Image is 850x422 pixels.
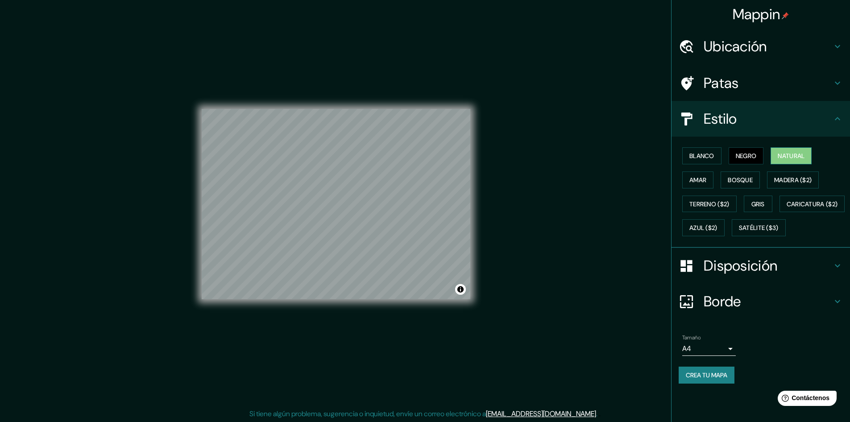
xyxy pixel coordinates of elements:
font: Si tiene algún problema, sugerencia o inquietud, envíe un correo electrónico a [249,409,486,418]
font: . [597,409,599,418]
button: Satélite ($3) [732,219,786,236]
font: Terreno ($2) [689,200,730,208]
button: Bosque [721,171,760,188]
font: Ubicación [704,37,767,56]
font: Madera ($2) [774,176,812,184]
font: Disposición [704,256,777,275]
div: Borde [672,284,850,319]
font: Bosque [728,176,753,184]
font: Caricatura ($2) [787,200,838,208]
button: Caricatura ($2) [780,196,845,213]
font: Natural [778,152,804,160]
font: Negro [736,152,757,160]
button: Crea tu mapa [679,367,734,384]
font: . [596,409,597,418]
canvas: Mapa [202,109,470,299]
font: Azul ($2) [689,224,717,232]
font: Crea tu mapa [686,371,727,379]
font: Borde [704,292,741,311]
button: Activar o desactivar atribución [455,284,466,295]
div: A4 [682,342,736,356]
div: Ubicación [672,29,850,64]
button: Terreno ($2) [682,196,737,213]
button: Blanco [682,147,721,164]
div: Patas [672,65,850,101]
a: [EMAIL_ADDRESS][DOMAIN_NAME] [486,409,596,418]
button: Azul ($2) [682,219,725,236]
div: Disposición [672,248,850,284]
div: Estilo [672,101,850,137]
button: Madera ($2) [767,171,819,188]
iframe: Lanzador de widgets de ayuda [771,387,840,412]
img: pin-icon.png [782,12,789,19]
button: Natural [771,147,812,164]
button: Amar [682,171,713,188]
font: Amar [689,176,706,184]
font: Patas [704,74,739,92]
font: Mappin [733,5,780,24]
font: Satélite ($3) [739,224,779,232]
font: A4 [682,344,691,353]
font: Estilo [704,109,737,128]
font: . [599,409,601,418]
font: Tamaño [682,334,701,341]
font: Gris [751,200,765,208]
button: Gris [744,196,772,213]
font: Blanco [689,152,714,160]
button: Negro [729,147,764,164]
